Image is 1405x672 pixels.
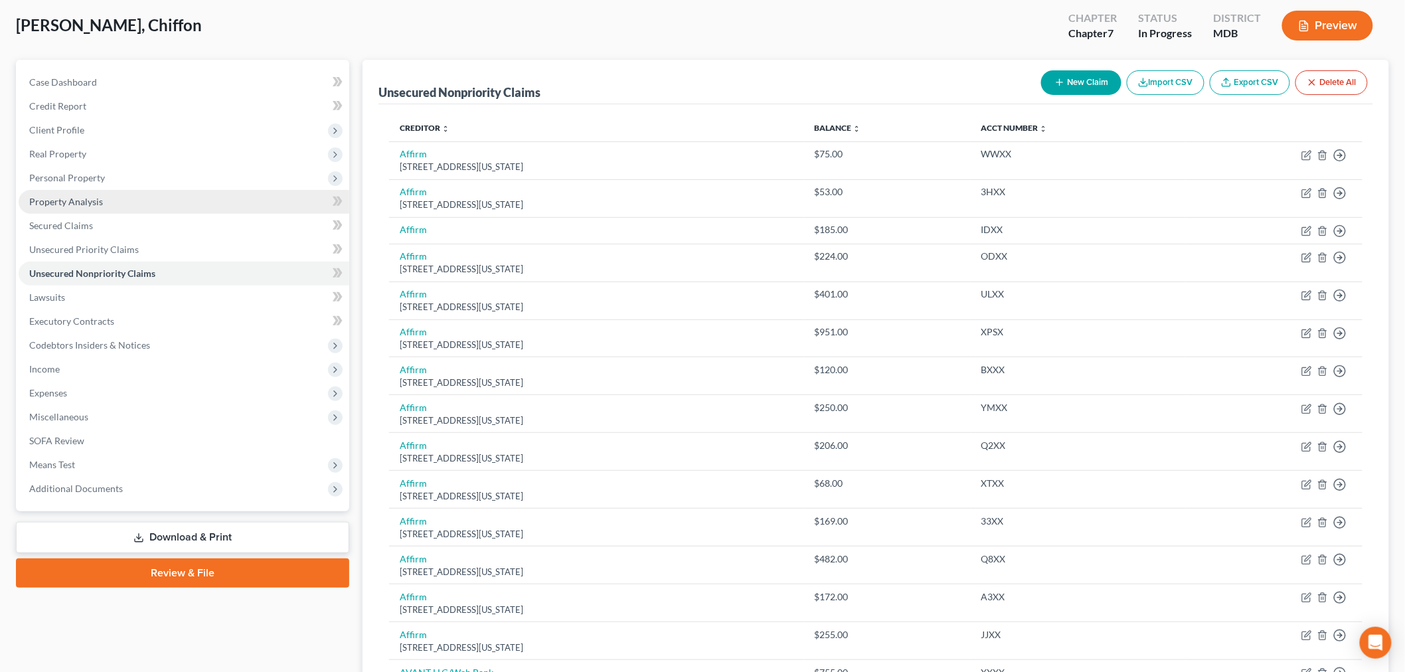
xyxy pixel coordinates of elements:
[400,288,427,299] a: Affirm
[853,125,861,133] i: unfold_more
[29,387,67,398] span: Expenses
[815,123,861,133] a: Balance unfold_more
[400,490,793,503] div: [STREET_ADDRESS][US_STATE]
[981,401,1176,414] div: YMXX
[1040,125,1048,133] i: unfold_more
[19,286,349,309] a: Lawsuits
[815,628,960,641] div: $255.00
[378,84,540,100] div: Unsecured Nonpriority Claims
[400,452,793,465] div: [STREET_ADDRESS][US_STATE]
[400,339,793,351] div: [STREET_ADDRESS][US_STATE]
[981,439,1176,452] div: Q2XX
[19,190,349,214] a: Property Analysis
[815,250,960,263] div: $224.00
[29,435,84,446] span: SOFA Review
[815,552,960,566] div: $482.00
[400,326,427,337] a: Affirm
[16,558,349,588] a: Review & File
[29,292,65,303] span: Lawsuits
[400,402,427,413] a: Affirm
[400,224,427,235] a: Affirm
[16,522,349,553] a: Download & Print
[981,590,1176,604] div: A3XX
[981,515,1176,528] div: 33XX
[400,477,427,489] a: Affirm
[1127,70,1204,95] button: Import CSV
[981,628,1176,641] div: JJXX
[1360,627,1392,659] div: Open Intercom Messenger
[815,325,960,339] div: $951.00
[1138,26,1192,41] div: In Progress
[981,147,1176,161] div: WWXX
[19,238,349,262] a: Unsecured Priority Claims
[29,459,75,470] span: Means Test
[29,220,93,231] span: Secured Claims
[29,315,114,327] span: Executory Contracts
[442,125,450,133] i: unfold_more
[1138,11,1192,26] div: Status
[1282,11,1373,41] button: Preview
[1068,26,1117,41] div: Chapter
[1213,11,1261,26] div: District
[1210,70,1290,95] a: Export CSV
[981,223,1176,236] div: IDXX
[815,185,960,199] div: $53.00
[1295,70,1368,95] button: Delete All
[19,429,349,453] a: SOFA Review
[400,414,793,427] div: [STREET_ADDRESS][US_STATE]
[29,483,123,494] span: Additional Documents
[815,147,960,161] div: $75.00
[29,148,86,159] span: Real Property
[19,262,349,286] a: Unsecured Nonpriority Claims
[981,552,1176,566] div: Q8XX
[400,364,427,375] a: Affirm
[815,590,960,604] div: $172.00
[400,440,427,451] a: Affirm
[16,15,202,35] span: [PERSON_NAME], Chiffon
[19,70,349,94] a: Case Dashboard
[400,301,793,313] div: [STREET_ADDRESS][US_STATE]
[1108,27,1114,39] span: 7
[19,214,349,238] a: Secured Claims
[400,629,427,640] a: Affirm
[815,515,960,528] div: $169.00
[400,123,450,133] a: Creditor unfold_more
[29,172,105,183] span: Personal Property
[815,401,960,414] div: $250.00
[400,199,793,211] div: [STREET_ADDRESS][US_STATE]
[400,515,427,527] a: Affirm
[400,566,793,578] div: [STREET_ADDRESS][US_STATE]
[1213,26,1261,41] div: MDB
[400,148,427,159] a: Affirm
[29,268,155,279] span: Unsecured Nonpriority Claims
[19,94,349,118] a: Credit Report
[400,528,793,541] div: [STREET_ADDRESS][US_STATE]
[29,124,84,135] span: Client Profile
[400,553,427,564] a: Affirm
[400,377,793,389] div: [STREET_ADDRESS][US_STATE]
[400,186,427,197] a: Affirm
[815,223,960,236] div: $185.00
[29,411,88,422] span: Miscellaneous
[815,439,960,452] div: $206.00
[981,123,1048,133] a: Acct Number unfold_more
[29,100,86,112] span: Credit Report
[400,161,793,173] div: [STREET_ADDRESS][US_STATE]
[1041,70,1121,95] button: New Claim
[981,250,1176,263] div: ODXX
[981,363,1176,377] div: BXXX
[29,244,139,255] span: Unsecured Priority Claims
[29,76,97,88] span: Case Dashboard
[400,591,427,602] a: Affirm
[815,288,960,301] div: $401.00
[400,250,427,262] a: Affirm
[981,185,1176,199] div: 3HXX
[981,288,1176,301] div: ULXX
[815,363,960,377] div: $120.00
[19,309,349,333] a: Executory Contracts
[29,363,60,375] span: Income
[981,477,1176,490] div: XTXX
[400,604,793,616] div: [STREET_ADDRESS][US_STATE]
[981,325,1176,339] div: XPSX
[1068,11,1117,26] div: Chapter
